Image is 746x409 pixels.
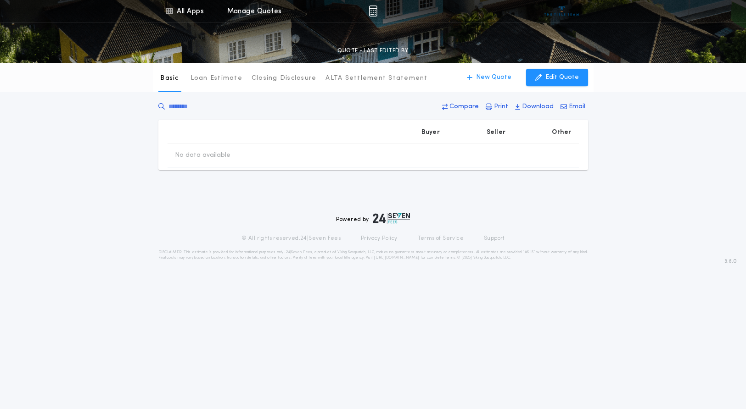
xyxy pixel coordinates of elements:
[337,46,408,55] p: QUOTE - LAST EDITED BY
[252,74,317,83] p: Closing Disclosure
[168,144,238,167] td: No data available
[552,128,571,137] p: Other
[439,99,482,115] button: Compare
[476,73,511,82] p: New Quote
[544,6,579,16] img: vs-icon
[522,102,554,111] p: Download
[724,257,737,265] span: 3.8.0
[160,74,179,83] p: Basic
[449,102,479,111] p: Compare
[191,74,242,83] p: Loan Estimate
[374,256,419,260] a: [URL][DOMAIN_NAME]
[325,74,427,83] p: ALTA Settlement Statement
[458,69,521,86] button: New Quote
[418,235,464,242] a: Terms of Service
[487,128,506,137] p: Seller
[336,213,410,224] div: Powered by
[569,102,585,111] p: Email
[241,235,341,242] p: © All rights reserved. 24|Seven Fees
[483,99,511,115] button: Print
[558,99,588,115] button: Email
[545,73,579,82] p: Edit Quote
[484,235,505,242] a: Support
[421,128,440,137] p: Buyer
[494,102,508,111] p: Print
[158,249,588,260] p: DISCLAIMER: This estimate is provided for informational purposes only. 24|Seven Fees, a product o...
[526,69,588,86] button: Edit Quote
[369,6,377,17] img: img
[373,213,410,224] img: logo
[361,235,398,242] a: Privacy Policy
[512,99,556,115] button: Download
